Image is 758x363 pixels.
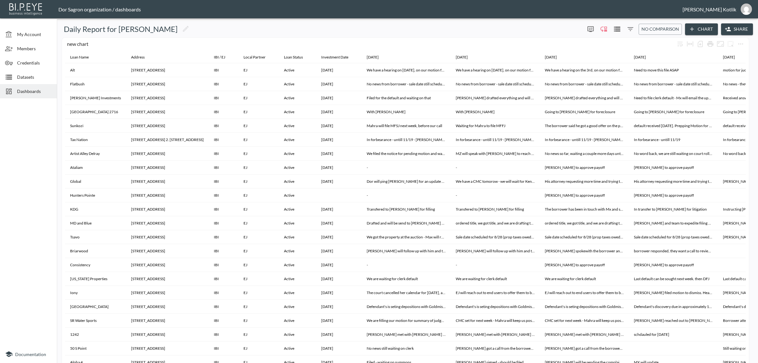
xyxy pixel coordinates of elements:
span: Members [17,45,52,52]
th: IBI [209,119,238,133]
th: Defendant's is seting depositions with Goldmisth - this is set fro trial in December [362,300,451,314]
div: Investment Date [321,53,348,61]
th: Defendant's discovery due in approximately 10 days. They are seeking to set depositions of the or... [629,300,718,314]
div: Loan Name [70,53,89,61]
button: Filters [625,24,635,34]
th: No news from borrower - sale date still scheduled for Sep 5th [540,77,629,91]
th: We got the property at the auction - Max will reach out and send all the docs necessary to comple... [362,230,451,244]
span: Investment Date [321,53,357,61]
th: ordered title, we got title, and we are drafting the FB [540,216,629,230]
button: Share [721,23,753,35]
th: Filed for the default and waiting on that [362,91,451,105]
th: In forbearance - untill 11/19 - Aaron to inquire about status of payment - if doesn’t make paymen... [362,133,451,147]
th: 8/14/2024 [316,105,362,119]
th: borrower responded, they want a call to review and finish and sign the FB [629,244,718,258]
th: 7248 Sandgrace Lane Lake Worth [126,175,209,188]
th: 50 S Pointe Dr Unit TWN7, Miami Beach, FL 33139 [126,341,209,355]
th: Aaron will follow up with him and tell him he had untill Wednesday - also will reach out to Howar... [362,244,451,258]
th: 9/11/2024 [316,286,362,300]
th: Active [279,272,316,286]
th: We are waiting for clerk default [540,272,629,286]
span: Display settings [586,24,596,34]
th: IBI [209,341,238,355]
th: default received yesterday. Prepping Motion for final judgment [629,119,718,133]
button: more [586,24,596,34]
th: Going to Howard for foreclosure [629,105,718,119]
th: 1242 NE 81st Ter, Miami, FL 33138 [126,328,209,341]
div: Toggle table layout between fixed and auto (default: auto) [685,39,695,49]
span: Loan Status [284,53,311,61]
th: 475 Brickell Ave APT 4107, Miami, FL 33131 [126,216,209,230]
th: - [451,188,540,202]
th: 1.510 NE 155th Ter, Miami, FL 33162 2. 8561 W 33rd Ave, Hialeah, FL 33018 [126,133,209,147]
th: 10/21/2024 [316,175,362,188]
th: Sunkozi [65,119,126,133]
th: Mahra got a call from the borrower attorney, and they are trying to sell the property - we are wa... [540,341,629,355]
span: Dashboards [17,88,52,95]
th: MD and Blue [65,216,126,230]
th: 12/17/2024 [316,202,362,216]
th: We have a hearing on Sep 3rd, on our motion for judicial default [451,63,540,77]
th: IBI [209,63,238,77]
th: Defendant's is seting depositions with Goldmisth - this is set fro trial in December [451,300,540,314]
th: Active [279,328,316,341]
th: EJ [238,77,279,91]
th: EJ will reach out to end users to offer them to buy the note: - motion to dismiss scheduled for s... [540,286,629,300]
th: Max to approve payoff [629,161,718,175]
th: EJ [238,286,279,300]
button: more [736,39,746,49]
th: EJ [238,175,279,188]
th: Borrower reached out to Eli he wants to payoff, he needs to workout the fines first with the city... [629,314,718,328]
th: 216-224 NE 4th St, Delray Beach, FL [126,147,209,161]
th: Sale date scheduled for 8/28 (prop taxes owed: $12,853.88 for 24') [629,230,718,244]
th: ordered title, we got title, and we are drafting the FB and filing [451,216,540,230]
th: EJ [238,161,279,175]
th: Active [279,77,316,91]
th: Palms Inn 2716 [65,105,126,119]
th: 2/7/2025 [316,91,362,105]
th: IBI [209,328,238,341]
th: In transfer to Howard for litigation [629,202,718,216]
th: Active [279,175,316,188]
th: Active [279,161,316,175]
th: His attorney requesting more time and trying to stall, we hace a CMC scheduled for Aug 26th where... [540,175,629,188]
th: No word back, we are still waiting on court rolling Aug 25th will be. deadline to ping judge [629,147,718,161]
th: Orengo Investments [65,91,126,105]
th: CMC set for next week - Mahra will keep us posted [540,314,629,328]
th: EJ [238,188,279,202]
th: Mahra drafted everything and will be filed by Monday - lets get the amounts due on water and other [540,91,629,105]
span: Attach chart to a group [725,40,736,46]
th: 10/28/2024 [316,300,362,314]
span: 8/28/2025 [367,53,387,61]
th: The borrower said he got a good offer on the property, he asked for more time, we said only after... [540,119,629,133]
span: 8/25/2025 [456,53,476,61]
th: KDG [65,202,126,216]
th: We are waiting for clerk default [451,272,540,286]
th: Active [279,230,316,244]
img: bipeye-logo [8,2,44,16]
span: Documentation [15,352,46,357]
th: No news from borrower - sale date still scheduled for Sep 5th [451,77,540,91]
th: We filed the notice for pending motion and waiting for a reply [362,147,451,161]
button: more [725,39,736,49]
th: Active [279,63,316,77]
th: IBI [209,314,238,328]
th: Mahra got a call from the borrower attorney, and they are trying to sell the property - we are wa... [451,341,540,355]
th: EJ [238,133,279,147]
th: - [362,188,451,202]
span: Credentials [17,59,52,66]
th: Waiting for Mahra to file MFFJ [451,119,540,133]
th: IBI [209,147,238,161]
th: No news from borrower - sale date still scheduled for Sep 5th [362,77,451,91]
th: Mahra and team to expedite filing of complaint and Max will work on finalizing forbearance agreement [629,216,718,230]
th: EJ [238,216,279,230]
th: In forbearance - untill 11/19 - Eli spoke with the guy he said he is listing the property and inv... [540,133,629,147]
th: 2716 48th St, Vero Beach Fl 32967 [126,105,209,119]
th: IBI [209,230,238,244]
th: Active [279,188,316,202]
th: IBI [209,188,238,202]
th: Hunters Pointe [65,188,126,202]
th: 1242 [65,328,126,341]
div: [PERSON_NAME] Kotlik [683,6,736,12]
span: 8/21/2025 [545,53,565,61]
